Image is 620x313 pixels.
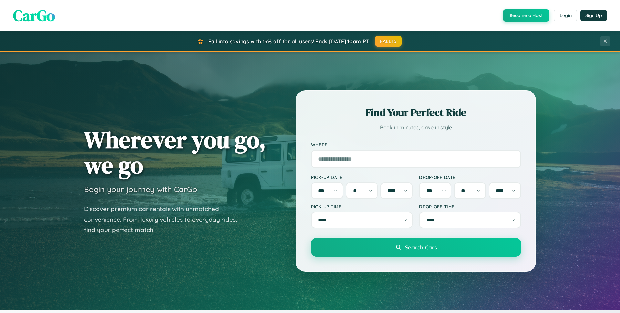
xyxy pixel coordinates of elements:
[405,244,437,251] span: Search Cars
[311,105,521,120] h2: Find Your Perfect Ride
[208,38,370,44] span: Fall into savings with 15% off for all users! Ends [DATE] 10am PT.
[419,174,521,180] label: Drop-off Date
[311,123,521,132] p: Book in minutes, drive in style
[13,5,55,26] span: CarGo
[84,127,266,178] h1: Wherever you go, we go
[311,238,521,257] button: Search Cars
[554,10,577,21] button: Login
[311,204,413,209] label: Pick-up Time
[580,10,607,21] button: Sign Up
[84,204,245,235] p: Discover premium car rentals with unmatched convenience. From luxury vehicles to everyday rides, ...
[375,36,402,47] button: FALL15
[311,174,413,180] label: Pick-up Date
[419,204,521,209] label: Drop-off Time
[503,9,549,22] button: Become a Host
[311,142,521,147] label: Where
[84,184,197,194] h3: Begin your journey with CarGo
